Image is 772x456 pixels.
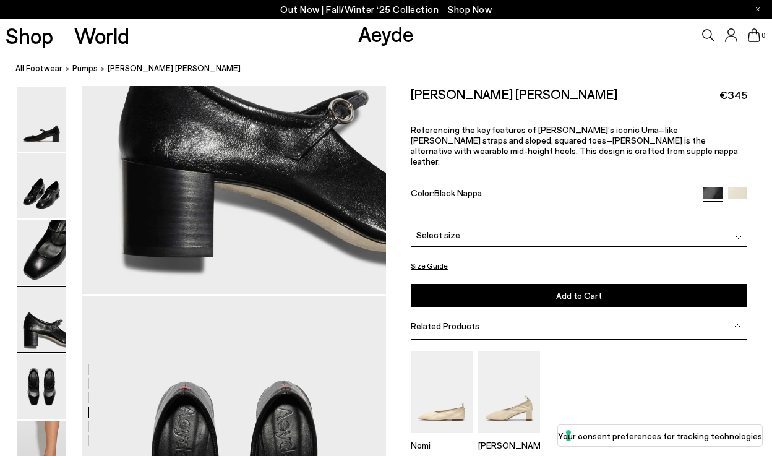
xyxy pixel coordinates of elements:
img: Aline Leather Mary-Jane Pumps - Image 2 [17,153,66,218]
a: Nomi Ruched Flats Nomi [411,424,473,450]
button: Your consent preferences for tracking technologies [558,425,762,446]
a: Aeyde [358,20,414,46]
p: [PERSON_NAME] [478,440,540,450]
a: Narissa Ruched Pumps [PERSON_NAME] [478,424,540,450]
img: Aline Leather Mary-Jane Pumps - Image 5 [17,354,66,419]
span: [PERSON_NAME] [PERSON_NAME] [108,62,241,75]
a: All Footwear [15,62,62,75]
span: €345 [719,87,747,103]
nav: breadcrumb [15,52,772,86]
img: Aline Leather Mary-Jane Pumps - Image 3 [17,220,66,285]
span: pumps [72,63,98,73]
button: Add to Cart [411,284,747,307]
div: Color: [411,187,693,202]
a: 0 [748,28,760,42]
a: World [74,25,129,46]
span: Add to Cart [556,290,602,301]
span: Navigate to /collections/new-in [448,4,492,15]
p: Out Now | Fall/Winter ‘25 Collection [280,2,492,17]
img: Narissa Ruched Pumps [478,351,540,433]
span: Referencing the key features of [PERSON_NAME]’s iconic Uma–like [PERSON_NAME] straps and sloped, ... [411,124,738,166]
a: Shop [6,25,53,46]
span: 0 [760,32,766,39]
img: Aline Leather Mary-Jane Pumps - Image 4 [17,287,66,352]
span: Black Nappa [434,187,482,198]
a: pumps [72,62,98,75]
button: Size Guide [411,258,448,273]
label: Your consent preferences for tracking technologies [558,429,762,442]
img: Nomi Ruched Flats [411,351,473,433]
p: Nomi [411,440,473,450]
h2: [PERSON_NAME] [PERSON_NAME] [411,86,617,101]
span: Related Products [411,320,479,331]
img: Aline Leather Mary-Jane Pumps - Image 1 [17,87,66,152]
img: svg%3E [734,322,740,329]
span: Select size [416,228,460,241]
img: svg%3E [736,234,742,241]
